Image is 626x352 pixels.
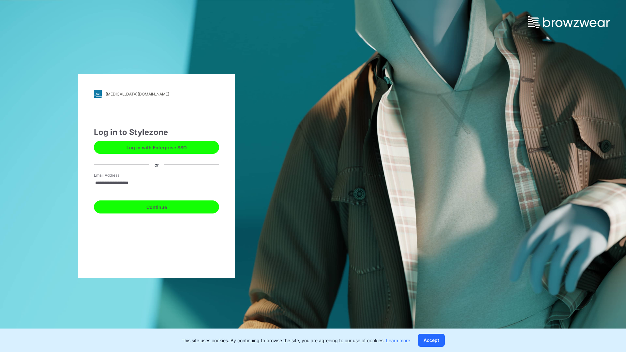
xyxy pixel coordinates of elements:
[94,172,140,178] label: Email Address
[386,338,410,343] a: Learn more
[94,90,219,98] a: [MEDICAL_DATA][DOMAIN_NAME]
[528,16,610,28] img: browzwear-logo.e42bd6dac1945053ebaf764b6aa21510.svg
[418,334,445,347] button: Accept
[94,141,219,154] button: Log in with Enterprise SSO
[106,92,169,96] div: [MEDICAL_DATA][DOMAIN_NAME]
[94,126,219,138] div: Log in to Stylezone
[94,90,102,98] img: stylezone-logo.562084cfcfab977791bfbf7441f1a819.svg
[94,200,219,213] button: Continue
[149,161,164,168] div: or
[182,337,410,344] p: This site uses cookies. By continuing to browse the site, you are agreeing to our use of cookies.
